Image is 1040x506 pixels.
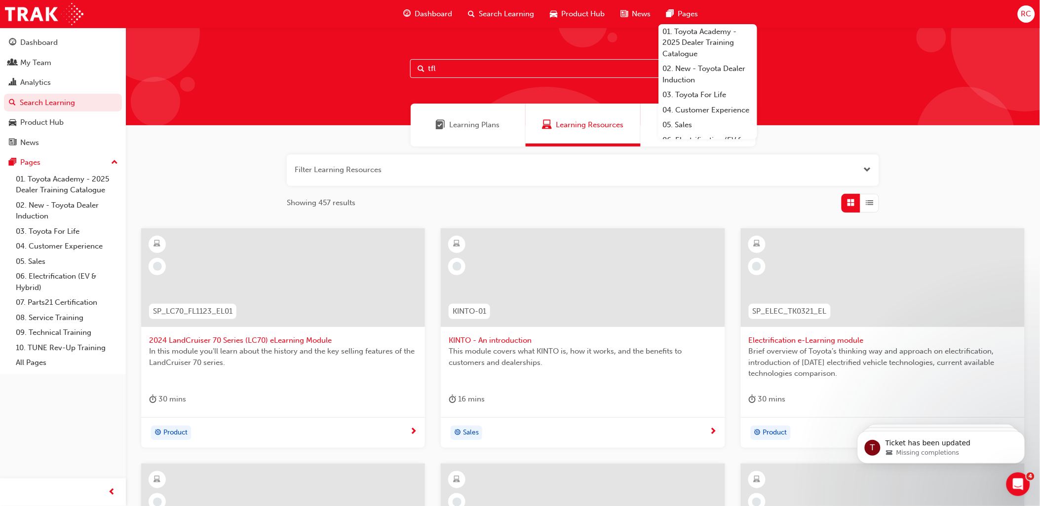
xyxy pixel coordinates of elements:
span: SP_ELEC_TK0321_EL [753,306,827,317]
span: 2024 LandCruiser 70 Series (LC70) eLearning Module [149,335,417,346]
div: 30 mins [149,393,186,405]
a: SP_LC70_FL1123_EL012024 LandCruiser 70 Series (LC70) eLearning ModuleIn this module you'll learn ... [141,228,425,448]
a: 06. Electrification (EV & Hybrid) [658,133,757,159]
span: Learning Plans [450,119,500,131]
span: target-icon [754,427,761,439]
span: up-icon [111,156,118,169]
span: next-icon [710,428,717,436]
a: News [4,134,122,152]
span: This module covers what KINTO is, how it works, and the benefits to customers and dealerships. [449,346,717,368]
span: RC [1021,8,1032,20]
a: My Team [4,54,122,72]
div: 30 mins [749,393,786,405]
iframe: Intercom notifications message [843,410,1040,479]
span: SP_LC70_FL1123_EL01 [153,306,232,317]
span: pages-icon [666,8,674,20]
span: target-icon [454,427,461,439]
span: learningRecordVerb_NONE-icon [752,262,761,271]
span: Product [763,427,787,438]
span: Brief overview of Toyota’s thinking way and approach on electrification, introduction of [DATE] e... [749,346,1017,379]
span: News [632,8,651,20]
span: guage-icon [403,8,411,20]
a: KINTO-01KINTO - An introductionThis module covers what KINTO is, how it works, and the benefits t... [441,228,725,448]
a: 02. New - Toyota Dealer Induction [12,198,122,224]
a: Dashboard [4,34,122,52]
span: Search Learning [479,8,534,20]
span: learningResourceType_ELEARNING-icon [154,473,161,486]
a: Learning PlansLearning Plans [411,104,526,146]
span: List [866,197,874,209]
a: 03. Toyota For Life [12,224,122,239]
span: learningResourceType_ELEARNING-icon [154,238,161,251]
a: 09. Technical Training [12,325,122,340]
span: next-icon [410,428,417,436]
span: car-icon [9,118,16,127]
button: DashboardMy TeamAnalyticsSearch LearningProduct HubNews [4,32,122,153]
span: duration-icon [749,393,756,405]
iframe: Intercom live chat [1006,472,1030,496]
span: Dashboard [415,8,452,20]
span: Pages [678,8,698,20]
a: search-iconSearch Learning [460,4,542,24]
a: Product Hub [4,113,122,132]
a: 04. Customer Experience [12,239,122,254]
span: KINTO-01 [453,306,486,317]
span: Search [418,63,424,74]
a: SP_ELEC_TK0321_ELElectrification e-Learning moduleBrief overview of Toyota’s thinking way and app... [741,228,1025,448]
span: Learning Resources [542,119,552,131]
button: RC [1018,5,1035,23]
span: Learning Resources [556,119,623,131]
a: car-iconProduct Hub [542,4,613,24]
div: Product Hub [20,117,64,128]
span: guage-icon [9,38,16,47]
span: learningResourceType_ELEARNING-icon [454,238,461,251]
span: duration-icon [149,393,156,405]
span: Product Hub [561,8,605,20]
span: car-icon [550,8,557,20]
a: news-iconNews [613,4,658,24]
span: 4 [1027,472,1035,480]
span: news-icon [620,8,628,20]
span: Electrification e-Learning module [749,335,1017,346]
span: pages-icon [9,158,16,167]
span: search-icon [9,99,16,108]
span: duration-icon [449,393,456,405]
a: 01. Toyota Academy - 2025 Dealer Training Catalogue [12,172,122,198]
div: News [20,137,39,148]
input: Search... [410,59,756,78]
a: 07. Parts21 Certification [12,295,122,310]
span: prev-icon [109,486,116,499]
span: Sales [463,427,479,438]
div: Analytics [20,77,51,88]
a: 05. Sales [12,254,122,269]
a: 08. Service Training [12,310,122,325]
a: 05. Sales [658,117,757,133]
div: Dashboard [20,37,58,48]
button: Pages [4,153,122,172]
a: 01. Toyota Academy - 2025 Dealer Training Catalogue [658,24,757,62]
a: 04. Customer Experience [658,103,757,118]
div: 16 mins [449,393,485,405]
a: Analytics [4,73,122,92]
div: Pages [20,157,40,168]
span: chart-icon [9,78,16,87]
span: Learning Plans [436,119,446,131]
button: Open the filter [864,164,871,176]
a: 03. Toyota For Life [658,87,757,103]
span: Grid [847,197,855,209]
span: learningResourceType_ELEARNING-icon [753,238,760,251]
a: Learning ResourcesLearning Resources [526,104,641,146]
span: KINTO - An introduction [449,335,717,346]
img: Trak [5,3,83,25]
span: people-icon [9,59,16,68]
div: My Team [20,57,51,69]
span: search-icon [468,8,475,20]
span: target-icon [154,427,161,439]
span: learningResourceType_ELEARNING-icon [753,473,760,486]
